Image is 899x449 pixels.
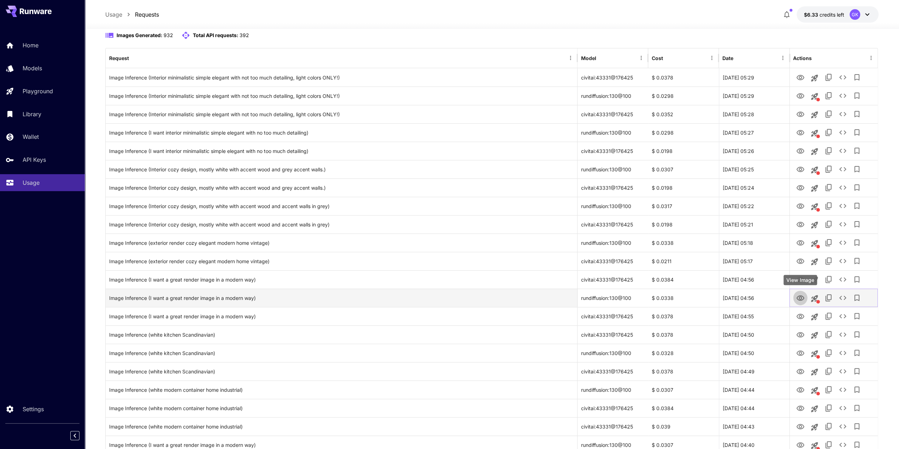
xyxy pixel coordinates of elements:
[597,53,607,63] button: Sort
[23,110,41,118] p: Library
[821,346,835,360] button: Copy TaskUUID
[821,162,835,176] button: Copy TaskUUID
[719,270,789,289] div: 02 Sep, 2025 04:56
[648,178,719,197] div: $ 0.0198
[105,10,122,19] p: Usage
[835,125,850,140] button: See details
[719,234,789,252] div: 02 Sep, 2025 05:18
[636,53,646,63] button: Menu
[821,364,835,378] button: Copy TaskUUID
[578,307,648,325] div: civitai:43331@176425
[719,215,789,234] div: 02 Sep, 2025 05:21
[117,32,162,38] span: Images Generated:
[835,291,850,305] button: See details
[807,328,821,342] button: Launch in playground
[719,399,789,417] div: 02 Sep, 2025 04:44
[821,107,835,121] button: Copy TaskUUID
[793,290,807,305] button: View Image
[648,399,719,417] div: $ 0.0384
[578,87,648,105] div: rundiffusion:130@100
[850,217,864,231] button: Add to library
[807,126,821,140] button: This request includes a reference image. Clicking this will load all other parameters, but for pr...
[566,53,575,63] button: Menu
[578,178,648,197] div: civitai:43331@176425
[804,12,819,18] span: $6.33
[850,125,864,140] button: Add to library
[821,254,835,268] button: Copy TaskUUID
[648,160,719,178] div: $ 0.0307
[109,105,574,123] div: Click to copy prompt
[648,417,719,436] div: $ 0.039
[835,144,850,158] button: See details
[109,160,574,178] div: Click to copy prompt
[793,272,807,286] button: View Image
[821,144,835,158] button: Copy TaskUUID
[648,252,719,270] div: $ 0.0211
[648,105,719,123] div: $ 0.0352
[109,307,574,325] div: Click to copy prompt
[578,252,648,270] div: civitai:43331@176425
[793,55,812,61] div: Actions
[193,32,238,38] span: Total API requests:
[821,401,835,415] button: Copy TaskUUID
[581,55,596,61] div: Model
[707,53,717,63] button: Menu
[850,346,864,360] button: Add to library
[821,70,835,84] button: Copy TaskUUID
[835,217,850,231] button: See details
[648,142,719,160] div: $ 0.0198
[850,272,864,286] button: Add to library
[239,32,249,38] span: 392
[835,89,850,103] button: See details
[793,235,807,250] button: View Image
[109,215,574,234] div: Click to copy prompt
[807,181,821,195] button: Launch in playground
[719,142,789,160] div: 02 Sep, 2025 05:26
[793,382,807,397] button: View Image
[578,215,648,234] div: civitai:43331@176425
[719,252,789,270] div: 02 Sep, 2025 05:17
[109,234,574,252] div: Click to copy prompt
[109,326,574,344] div: Click to copy prompt
[850,199,864,213] button: Add to library
[835,346,850,360] button: See details
[804,11,844,18] div: $6.33052
[578,142,648,160] div: civitai:43331@176425
[109,362,574,380] div: Click to copy prompt
[850,162,864,176] button: Add to library
[850,309,864,323] button: Add to library
[807,365,821,379] button: Launch in playground
[807,236,821,250] button: This request includes a reference image. Clicking this will load all other parameters, but for pr...
[578,123,648,142] div: rundiffusion:130@100
[76,429,85,442] div: Collapse sidebar
[835,309,850,323] button: See details
[578,160,648,178] div: rundiffusion:130@100
[23,41,39,49] p: Home
[793,162,807,176] button: View Image
[821,199,835,213] button: Copy TaskUUID
[164,32,173,38] span: 932
[793,107,807,121] button: View Image
[835,327,850,342] button: See details
[807,144,821,159] button: Launch in playground
[778,53,788,63] button: Menu
[821,272,835,286] button: Copy TaskUUID
[109,271,574,289] div: Click to copy prompt
[23,178,40,187] p: Usage
[850,89,864,103] button: Add to library
[109,252,574,270] div: Click to copy prompt
[105,10,159,19] nav: breadcrumb
[793,364,807,378] button: View Image
[866,53,876,63] button: Menu
[109,381,574,399] div: Click to copy prompt
[648,380,719,399] div: $ 0.0307
[807,89,821,104] button: This request includes a reference image. Clicking this will load all other parameters, but for pr...
[850,9,860,20] div: GK
[807,420,821,434] button: Launch in playground
[821,419,835,433] button: Copy TaskUUID
[821,327,835,342] button: Copy TaskUUID
[850,107,864,121] button: Add to library
[793,254,807,268] button: View Image
[797,6,879,23] button: $6.33052GK
[648,234,719,252] div: $ 0.0338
